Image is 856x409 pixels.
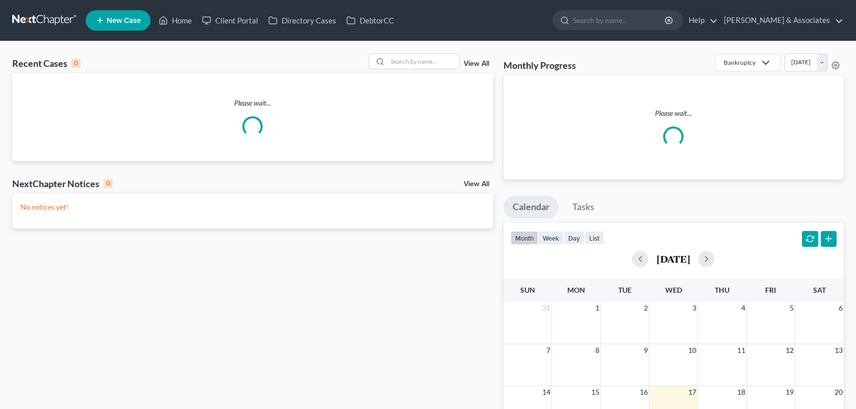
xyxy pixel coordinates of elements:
span: Tue [618,286,632,294]
span: 11 [736,344,746,356]
span: 7 [545,344,551,356]
span: 31 [541,302,551,314]
button: week [538,231,564,245]
span: 19 [785,386,795,398]
a: Tasks [563,196,603,218]
input: Search by name... [573,11,666,30]
span: Fri [765,286,776,294]
span: 15 [590,386,600,398]
a: View All [464,60,489,67]
a: Client Portal [197,11,263,30]
button: list [585,231,604,245]
span: 4 [740,302,746,314]
span: 13 [834,344,844,356]
a: Calendar [503,196,559,218]
div: NextChapter Notices [12,177,113,190]
span: 8 [594,344,600,356]
input: Search by name... [388,54,459,69]
h3: Monthly Progress [503,59,576,71]
span: 12 [785,344,795,356]
a: DebtorCC [341,11,399,30]
a: Home [154,11,197,30]
span: 6 [838,302,844,314]
a: Help [684,11,718,30]
span: 1 [594,302,600,314]
span: Wed [665,286,682,294]
span: 2 [643,302,649,314]
span: 14 [541,386,551,398]
span: New Case [107,17,141,24]
span: 20 [834,386,844,398]
span: 5 [789,302,795,314]
div: Bankruptcy [724,58,756,67]
span: 3 [691,302,697,314]
div: 0 [71,59,81,68]
a: View All [464,181,489,188]
span: Thu [715,286,729,294]
span: 18 [736,386,746,398]
button: day [564,231,585,245]
p: No notices yet! [20,202,485,212]
p: Please wait... [512,108,836,118]
div: Recent Cases [12,57,81,69]
p: Please wait... [12,98,493,108]
span: 9 [643,344,649,356]
div: 0 [104,179,113,188]
span: Mon [567,286,585,294]
a: Directory Cases [263,11,341,30]
h2: [DATE] [657,253,690,264]
span: 17 [687,386,697,398]
span: 10 [687,344,697,356]
button: month [511,231,538,245]
span: Sat [813,286,826,294]
span: 16 [639,386,649,398]
a: [PERSON_NAME] & Associates [719,11,843,30]
span: Sun [520,286,535,294]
